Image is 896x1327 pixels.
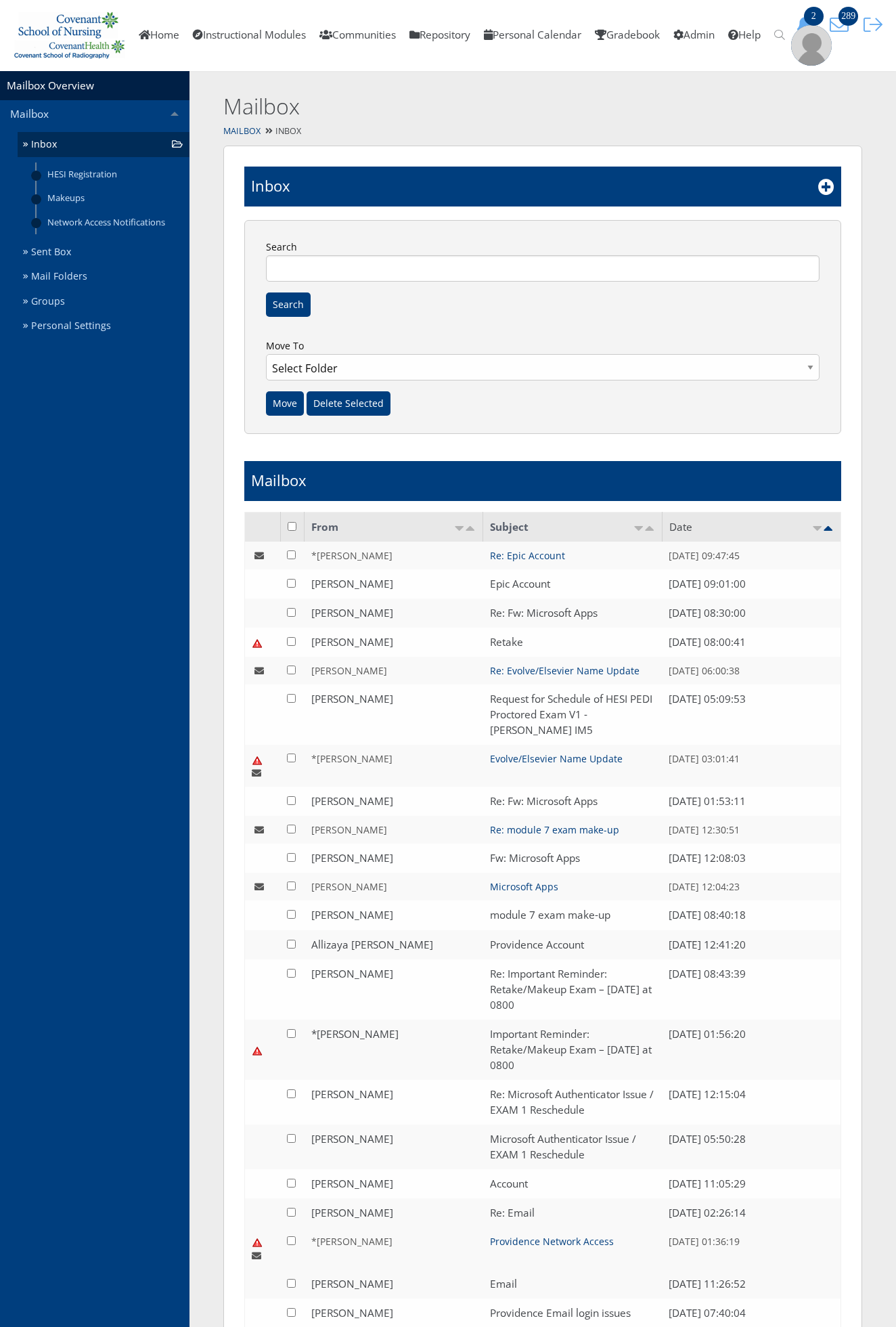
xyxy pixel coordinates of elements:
img: desc.png [465,526,476,531]
select: Move To [266,354,820,380]
span: 289 [838,7,858,26]
td: [PERSON_NAME] [305,900,483,930]
td: [DATE] 12:15:04 [662,1080,841,1125]
td: [DATE] 12:30:51 [662,816,841,844]
td: [DATE] 12:04:23 [662,873,841,900]
img: user-profile-default-picture.png [791,25,832,66]
td: [PERSON_NAME] [305,599,483,628]
a: Microsoft Authenticator Issue / EXAM 1 Reschedule [490,1132,636,1162]
a: Inbox [18,132,189,157]
img: asc.png [812,526,823,531]
td: Subject [483,513,662,542]
a: Providence Network Access [490,1235,614,1248]
td: Allizaya [PERSON_NAME] [305,930,483,959]
td: [PERSON_NAME] [305,1125,483,1169]
a: Groups [18,289,189,314]
td: *[PERSON_NAME] [305,745,483,787]
a: Re: Fw: Microsoft Apps [490,794,598,808]
div: Inbox [189,122,896,142]
a: Network Access Notifications [37,210,189,234]
td: [PERSON_NAME] [305,873,483,900]
h1: Mailbox [251,470,307,491]
a: Personal Settings [18,313,189,339]
td: [PERSON_NAME] [305,844,483,873]
a: Mailbox Overview [7,79,94,93]
a: Re: Epic Account [490,549,565,562]
img: urgent.png [252,755,263,766]
a: Request for Schedule of HESI PEDI Proctored Exam V1 - [PERSON_NAME] IM5 [490,692,652,737]
a: Providence Account [490,938,584,952]
td: [DATE] 08:00:41 [662,628,841,657]
td: [DATE] 05:50:28 [662,1125,841,1169]
a: Providence Email login issues [490,1306,631,1320]
td: [DATE] 03:01:41 [662,745,841,787]
td: [DATE] 09:01:00 [662,569,841,599]
a: Re: Email [490,1206,535,1220]
td: *[PERSON_NAME] [305,1227,483,1269]
td: [DATE] 05:09:53 [662,684,841,745]
a: Re: Evolve/Elsevier Name Update [490,664,640,677]
a: Fw: Microsoft Apps [490,851,580,865]
td: [DATE] 08:40:18 [662,900,841,930]
h1: Inbox [251,175,290,196]
a: Re: Important Reminder: Retake/Makeup Exam – [DATE] at 0800 [490,967,652,1012]
td: Date [662,513,841,542]
img: desc_active.png [823,526,834,531]
td: [DATE] 09:47:45 [662,542,841,569]
td: [DATE] 12:41:20 [662,930,841,959]
button: 289 [825,15,859,35]
td: [PERSON_NAME] [305,1169,483,1198]
a: 289 [825,17,859,31]
h2: Mailbox [223,91,728,122]
a: Retake [490,635,523,649]
td: [DATE] 12:08:03 [662,844,841,873]
td: [DATE] 01:36:19 [662,1227,841,1269]
a: Mailbox [223,125,261,137]
img: asc.png [454,526,465,531]
a: Re: module 7 exam make-up [490,823,619,836]
a: module 7 exam make-up [490,908,610,922]
a: HESI Registration [37,162,189,186]
span: 2 [804,7,824,26]
a: Re: Microsoft Authenticator Issue / EXAM 1 Reschedule [490,1087,654,1117]
a: Mail Folders [18,264,189,289]
td: [PERSON_NAME] [305,1269,483,1299]
img: urgent.png [252,1237,263,1248]
td: [DATE] 01:56:20 [662,1020,841,1080]
td: [DATE] 02:26:14 [662,1198,841,1227]
input: Search [266,255,820,282]
td: [PERSON_NAME] [305,628,483,657]
td: [DATE] 06:00:38 [662,657,841,684]
td: [DATE] 11:26:52 [662,1269,841,1299]
td: [PERSON_NAME] [305,569,483,599]
td: [PERSON_NAME] [305,657,483,684]
td: [PERSON_NAME] [305,684,483,745]
td: [PERSON_NAME] [305,787,483,816]
td: From [305,513,483,542]
td: [PERSON_NAME] [305,1080,483,1125]
a: Epic Account [490,577,550,591]
a: Makeups [37,186,189,210]
td: [PERSON_NAME] [305,959,483,1020]
a: Email [490,1277,517,1291]
td: [DATE] 01:53:11 [662,787,841,816]
img: urgent.png [252,638,263,649]
td: [DATE] 08:30:00 [662,599,841,628]
a: Important Reminder: Retake/Makeup Exam – [DATE] at 0800 [490,1027,652,1072]
i: Add New [818,179,834,195]
a: Evolve/Elsevier Name Update [490,752,623,765]
td: [PERSON_NAME] [305,816,483,844]
td: [DATE] 08:43:39 [662,959,841,1020]
td: [DATE] 11:05:29 [662,1169,841,1198]
a: Re: Fw: Microsoft Apps [490,606,598,620]
td: [PERSON_NAME] [305,1198,483,1227]
td: *[PERSON_NAME] [305,542,483,569]
button: 2 [791,15,825,35]
a: Sent Box [18,240,189,265]
label: Move To [263,337,823,391]
img: urgent.png [252,1045,263,1056]
td: *[PERSON_NAME] [305,1020,483,1080]
img: asc.png [633,526,644,531]
a: Account [490,1177,528,1191]
a: Microsoft Apps [490,880,558,893]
